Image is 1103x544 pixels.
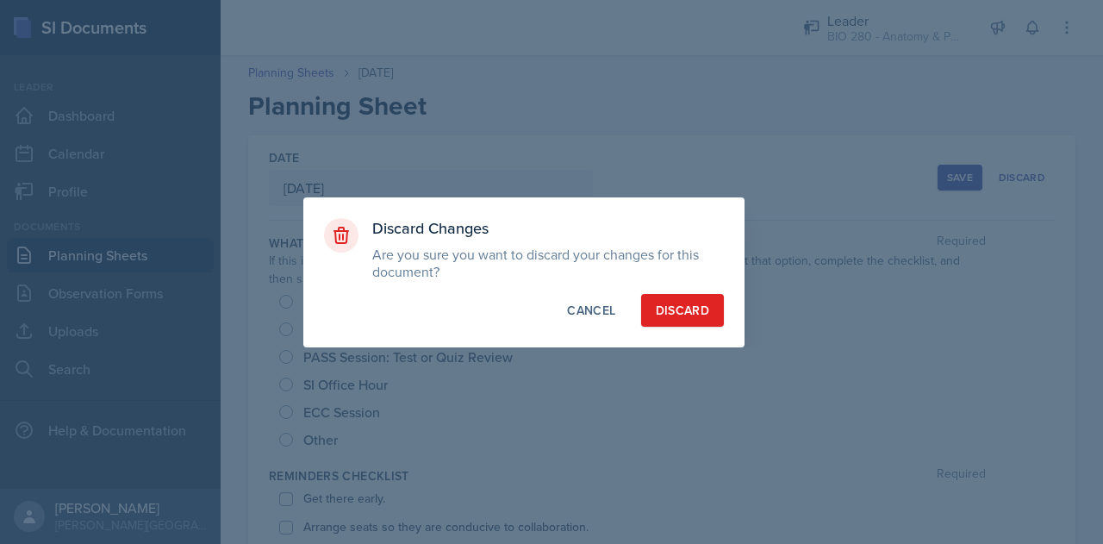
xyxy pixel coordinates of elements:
div: Discard [656,302,709,319]
p: Are you sure you want to discard your changes for this document? [372,246,724,280]
div: Cancel [567,302,615,319]
h3: Discard Changes [372,218,724,239]
button: Discard [641,294,724,327]
button: Cancel [552,294,630,327]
